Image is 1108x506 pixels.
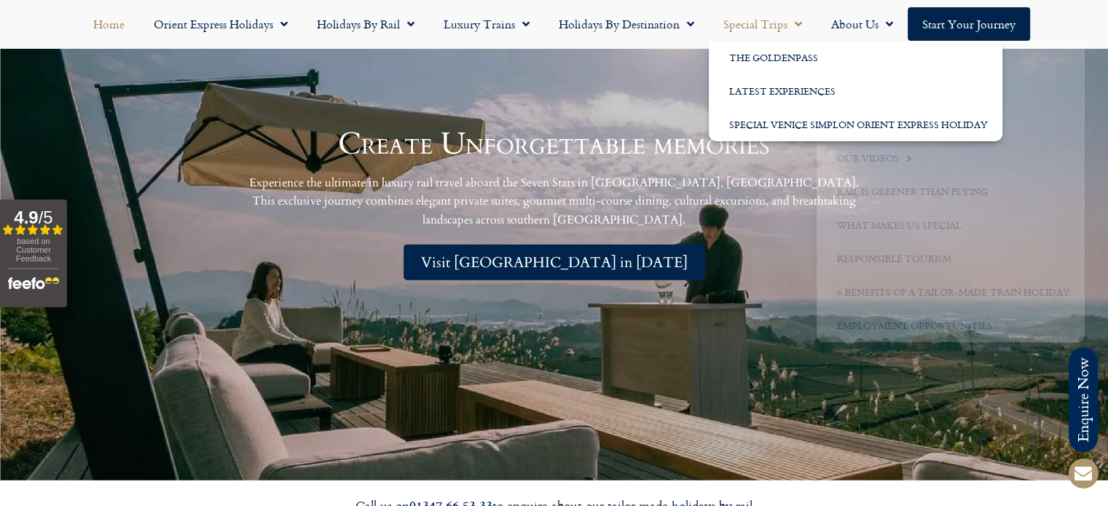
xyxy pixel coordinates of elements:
a: Holidays by Rail [302,7,429,41]
a: Latest Experiences [709,74,1002,108]
a: Orient Express Holidays [139,7,302,41]
a: Special Venice Simplon Orient Express Holiday [709,108,1002,141]
a: Our Videos [817,141,1085,175]
a: Employment Opportunities [817,309,1085,342]
ul: Special Trips [709,41,1002,141]
a: What Makes us Special [817,208,1085,242]
p: Experience the ultimate in luxury rail travel aboard the Seven Stars in [GEOGRAPHIC_DATA], [GEOGR... [241,174,868,230]
a: The GoldenPass [709,41,1002,74]
a: 6 Benefits of a Tailor-Made Train Holiday [817,275,1085,309]
a: Home [79,7,139,41]
span: Visit [GEOGRAPHIC_DATA] in [DATE] [421,253,688,272]
a: Start your Journey [908,7,1030,41]
ul: About Us [817,41,1085,342]
a: Rail is Greener than Flying [817,175,1085,208]
a: Special Trips [709,7,817,41]
a: Holidays by Destination [544,7,709,41]
a: Responsible Tourism [817,242,1085,275]
a: About Us [817,7,908,41]
nav: Menu [7,7,1101,41]
a: Visit [GEOGRAPHIC_DATA] in [DATE] [404,245,705,280]
h2: Create Unforgettable memories [338,129,770,159]
a: Luxury Trains [429,7,544,41]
